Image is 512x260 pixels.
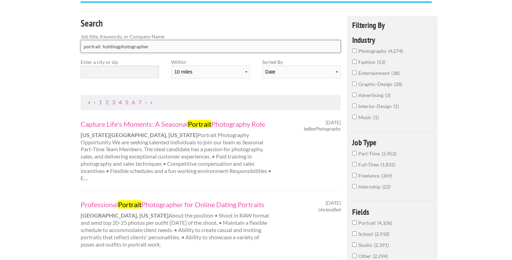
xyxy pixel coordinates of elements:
[81,119,273,128] a: Capture Life's Moments: A SeasonalPortraitPhotography Role
[358,184,382,190] span: Internship
[358,81,394,87] span: graphic-design
[81,17,341,30] h3: Search
[318,206,341,212] em: Unclassified
[262,58,341,66] label: Sorted By
[326,200,341,206] span: [DATE]
[326,119,341,126] span: [DATE]
[375,231,390,237] span: 2,918
[358,231,375,237] span: School
[352,115,357,119] input: music1
[382,184,391,190] span: 22
[262,66,341,78] select: Sort results by
[352,184,357,189] input: Internship22
[125,99,128,105] a: Page 5
[374,242,389,248] span: 2,391
[81,33,341,40] label: Job title, Keywords, or Company Name
[352,70,357,75] input: entertainment38
[358,173,381,179] span: Freelance
[106,99,109,105] a: Page 2
[358,103,393,109] span: interior-design
[132,99,135,105] a: Page 6
[358,220,377,226] span: Portrait
[81,212,168,219] strong: [GEOGRAPHIC_DATA], [US_STATE]
[373,114,379,120] span: 1
[188,120,211,128] mark: Portrait
[381,162,395,167] span: 1,832
[377,59,385,65] span: 53
[171,58,250,66] label: Within
[352,36,433,44] h4: Industry
[81,200,273,209] a: ProfessionalPortraitPhotographer for Online Dating Portraits
[358,242,374,248] span: Studio
[391,70,400,76] span: 38
[358,59,377,65] span: fashion
[74,200,279,248] div: About the position • Shoot in RAW format and send top 20-25 photos per outfit [DATE] of the shoot...
[352,231,357,236] input: School2,918
[81,132,198,138] strong: [US_STATE][GEOGRAPHIC_DATA], [US_STATE]
[358,92,385,98] span: advertising
[352,220,357,225] input: Portrait4,106
[138,99,141,105] a: Page 7
[352,162,357,166] input: Full-Time1,832
[358,253,373,259] span: Other
[352,21,433,29] h4: Filtering By
[88,99,90,105] span: First Page
[119,99,122,105] a: Page 4
[74,119,279,182] div: Portrait Photography Opportunity We are seeking talented individuals to join our team as Seasonal...
[352,93,357,97] input: advertising3
[358,70,391,76] span: entertainment
[381,173,392,179] span: 369
[358,48,388,54] span: photography
[94,99,95,105] span: Previous Page
[394,81,402,87] span: 28
[352,104,357,108] input: interior-design1
[385,92,391,98] span: 3
[304,126,341,132] em: beBeePhotography
[352,173,357,177] input: Freelance369
[118,200,141,209] mark: Portrait
[358,114,373,120] span: music
[99,99,102,105] a: Page 1
[358,162,381,167] span: Full-Time
[352,242,357,247] input: Studio2,391
[352,59,357,64] input: fashion53
[352,208,433,216] h4: Fields
[145,99,147,105] a: Next Page
[352,81,357,86] input: graphic-design28
[352,138,433,146] h4: Job Type
[382,151,396,156] span: 2,452
[358,151,382,156] span: Part-Time
[112,99,115,105] a: Page 3
[81,58,159,66] label: Enter a city or zip
[373,253,388,259] span: 2,294
[81,40,341,53] input: Search
[388,48,403,54] span: 4,274
[352,253,357,258] input: Other2,294
[352,151,357,155] input: Part-Time2,452
[150,99,153,105] a: Last Page, Page 440
[393,103,399,109] span: 1
[352,48,357,53] input: photography4,274
[377,220,392,226] span: 4,106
